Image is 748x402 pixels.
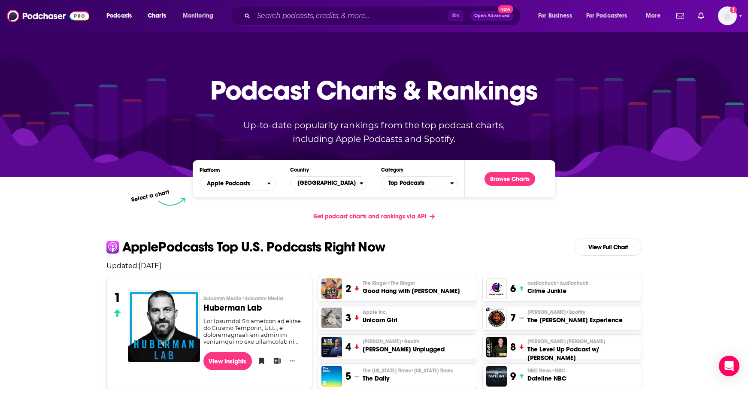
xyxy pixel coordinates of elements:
[448,10,463,21] span: ⌘ K
[142,9,171,23] a: Charts
[510,370,516,383] h3: 9
[363,367,453,374] p: The New York Times • New York Times
[718,6,737,25] span: Logged in as rstenslie
[527,287,588,295] h3: Crime Junkie
[203,352,252,370] a: View Insights
[411,368,453,374] span: • [US_STATE] Times
[486,308,507,328] img: The Joe Rogan Experience
[363,367,453,374] span: The [US_STATE] Times
[510,341,516,354] h3: 8
[158,198,185,206] img: select arrow
[148,10,166,22] span: Charts
[106,10,132,22] span: Podcasts
[556,280,588,286] span: • Audiochuck
[387,280,415,286] span: • The Ringer
[363,338,445,345] p: Mick Hunt • Realm
[238,6,529,26] div: Search podcasts, credits, & more...
[203,295,305,317] a: Scicomm Media•Scicomm MediaHuberman Lab
[210,62,538,118] p: Podcast Charts & Rankings
[207,181,250,187] span: Apple Podcasts
[363,316,397,324] h3: Unicorn Girl
[527,309,623,316] p: Joe Rogan • Spotify
[363,338,419,345] span: [PERSON_NAME]
[532,9,583,23] button: open menu
[718,6,737,25] img: User Profile
[363,280,460,295] a: The Ringer•The RingerGood Hang with [PERSON_NAME]
[527,280,588,287] span: audiochuck
[527,338,605,345] span: [PERSON_NAME] [PERSON_NAME]
[527,280,588,295] a: audiochuck•AudiochuckCrime Junkie
[363,287,460,295] h3: Good Hang with [PERSON_NAME]
[131,188,170,203] p: Select a chart
[203,295,305,302] p: Scicomm Media • Scicomm Media
[527,309,623,324] a: [PERSON_NAME]•SpotifyThe [PERSON_NAME] Experience
[286,357,298,365] button: Show More Button
[306,206,442,227] a: Get podcast charts and rankings via API
[345,282,351,295] h3: 2
[527,345,638,362] h3: The Level Up Podcast w/ [PERSON_NAME]
[474,14,510,18] span: Open Advanced
[321,337,342,357] img: Mick Unplugged
[363,280,415,287] span: The Ringer
[485,172,535,186] button: Browse Charts
[566,309,585,315] span: • Spotify
[527,367,566,383] a: NBC News•NBCDateline NBC
[486,366,507,387] img: Dateline NBC
[290,176,367,190] button: Countries
[486,278,507,299] img: Crime Junkie
[363,280,460,287] p: The Ringer • The Ringer
[177,9,224,23] button: open menu
[242,296,283,302] span: • Scicomm Media
[271,354,279,367] button: Add to List
[128,290,200,362] img: Huberman Lab
[363,345,445,354] h3: [PERSON_NAME] Unplugged
[719,356,739,376] div: Open Intercom Messenger
[7,8,89,24] img: Podchaser - Follow, Share and Rate Podcasts
[363,309,397,324] a: Apple Inc.Unicorn Girl
[718,6,737,25] button: Show profile menu
[527,338,638,362] a: [PERSON_NAME] [PERSON_NAME]The Level Up Podcast w/ [PERSON_NAME]
[345,341,351,354] h3: 4
[321,278,342,299] img: Good Hang with Amy Poehler
[203,295,283,302] span: Scicomm Media
[640,9,671,23] button: open menu
[527,367,565,374] span: NBC News
[363,338,445,354] a: [PERSON_NAME]•Realm[PERSON_NAME] Unplugged
[200,177,276,190] button: open menu
[551,368,565,374] span: • NBC
[646,10,660,22] span: More
[321,308,342,328] img: Unicorn Girl
[100,9,143,23] button: open menu
[254,9,448,23] input: Search podcasts, credits, & more...
[313,213,426,220] span: Get podcast charts and rankings via API
[363,374,453,383] h3: The Daily
[321,366,342,387] img: The Daily
[673,9,687,23] a: Show notifications dropdown
[486,337,507,357] img: The Level Up Podcast w/ Paul Alex
[730,6,737,13] svg: Add a profile image
[581,9,640,23] button: open menu
[255,354,264,367] button: Bookmark Podcast
[291,176,359,190] span: [GEOGRAPHIC_DATA]
[200,177,276,190] h2: Platforms
[401,339,419,345] span: • Realm
[470,11,514,21] button: Open AdvancedNew
[345,370,351,383] h3: 5
[527,338,638,345] p: Paul Alex Espinoza
[575,239,642,256] a: View Full Chart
